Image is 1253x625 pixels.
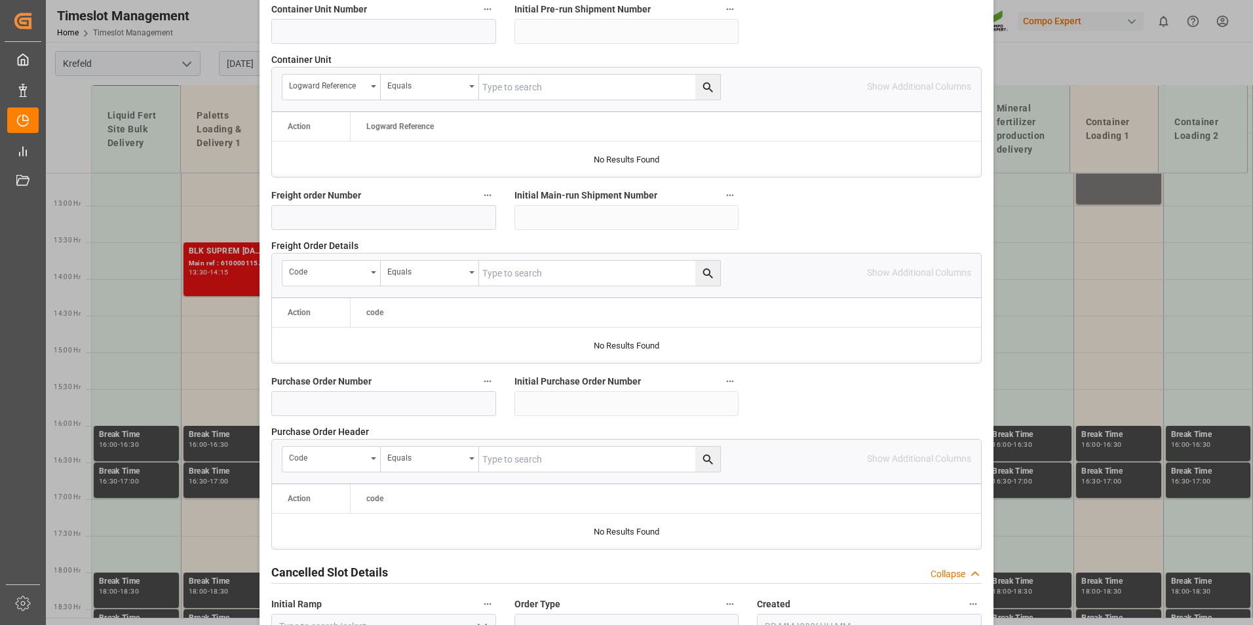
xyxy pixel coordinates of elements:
span: Initial Purchase Order Number [514,375,641,388]
button: open menu [381,261,479,286]
button: search button [695,447,720,472]
div: Action [288,308,311,317]
input: Type to search [479,75,720,100]
div: Action [288,122,311,131]
span: Logward Reference [366,122,434,131]
span: Order Type [514,597,560,611]
button: open menu [282,447,381,472]
button: search button [695,75,720,100]
button: Purchase Order Number [479,373,496,390]
span: Container Unit [271,53,332,67]
button: Freight order Number [479,187,496,204]
div: code [289,263,366,278]
button: search button [695,261,720,286]
button: Initial Ramp [479,596,496,613]
input: Type to search [479,261,720,286]
span: code [366,494,383,503]
h2: Cancelled Slot Details [271,563,388,581]
span: Container Unit Number [271,3,367,16]
input: Type to search [479,447,720,472]
div: Equals [387,77,465,92]
span: Initial Ramp [271,597,322,611]
div: Equals [387,263,465,278]
button: Initial Main-run Shipment Number [722,187,739,204]
button: open menu [282,75,381,100]
button: open menu [381,447,479,472]
div: code [289,449,366,464]
button: Order Type [722,596,739,613]
button: Created [965,596,982,613]
button: open menu [282,261,381,286]
span: Purchase Order Header [271,425,369,439]
span: Freight order Number [271,189,361,202]
button: Initial Purchase Order Number [722,373,739,390]
span: Purchase Order Number [271,375,372,388]
button: open menu [381,75,479,100]
div: Action [288,494,311,503]
div: Equals [387,449,465,464]
span: Initial Pre-run Shipment Number [514,3,651,16]
span: Created [757,597,790,611]
span: Freight Order Details [271,239,358,253]
div: Logward Reference [289,77,366,92]
button: Initial Pre-run Shipment Number [722,1,739,18]
div: Collapse [931,567,965,581]
button: Container Unit Number [479,1,496,18]
span: Initial Main-run Shipment Number [514,189,657,202]
span: code [366,308,383,317]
